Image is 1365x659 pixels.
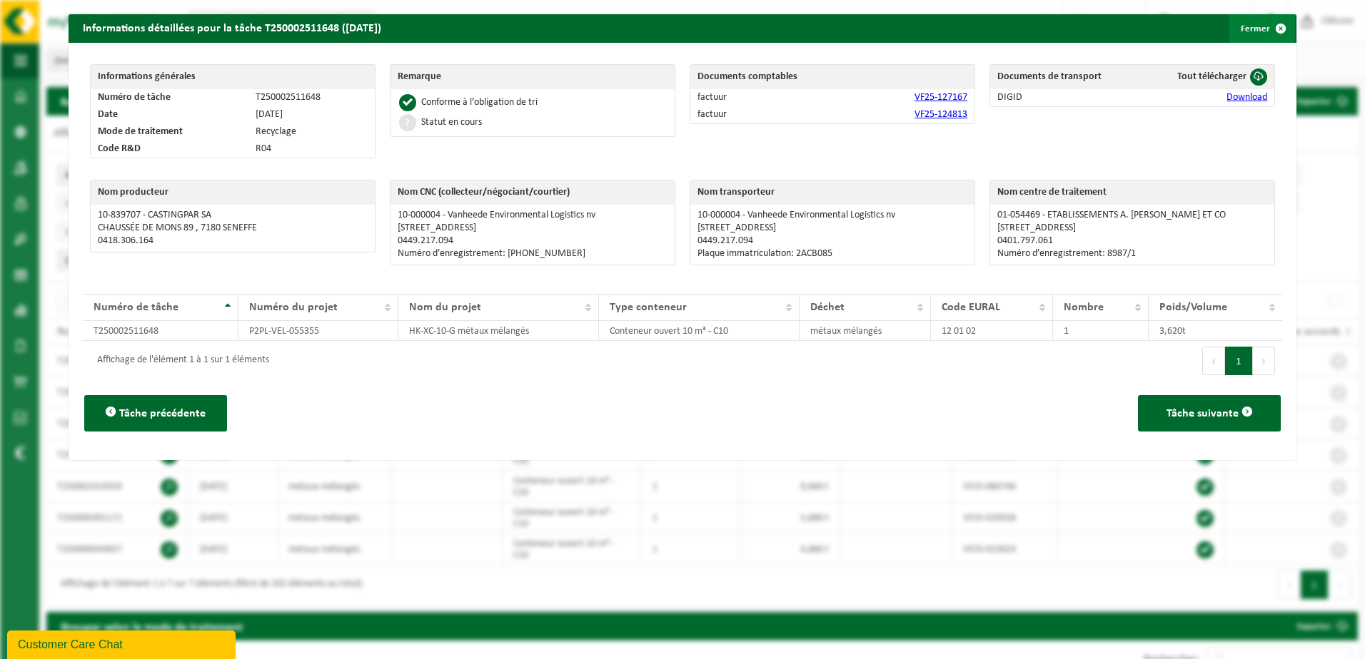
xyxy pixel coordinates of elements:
[1177,71,1246,82] span: Tout télécharger
[421,98,538,108] div: Conforme à l’obligation de tri
[98,210,368,221] p: 10-839707 - CASTINGPAR SA
[91,123,248,141] td: Mode de traitement
[1167,408,1239,419] span: Tâche suivante
[690,89,802,106] td: factuur
[91,180,375,205] th: Nom producteur
[94,302,178,313] span: Numéro de tâche
[997,210,1267,221] p: 01-054469 - ETABLISSEMENTS A. [PERSON_NAME] ET CO
[238,321,398,341] td: P2PL-VEL-055355
[248,141,375,158] td: R04
[800,321,931,341] td: métaux mélangés
[942,302,1000,313] span: Code EURAL
[391,180,675,205] th: Nom CNC (collecteur/négociant/courtier)
[248,123,375,141] td: Recyclage
[69,14,396,41] h2: Informations détaillées pour la tâche T250002511648 ([DATE])
[83,321,238,341] td: T250002511648
[1064,302,1104,313] span: Nombre
[1229,14,1295,43] button: Fermer
[91,141,248,158] td: Code R&D
[697,223,967,234] p: [STREET_ADDRESS]
[810,302,845,313] span: Déchet
[90,348,269,374] div: Affichage de l'élément 1 à 1 sur 1 éléments
[398,248,668,260] p: Numéro d’enregistrement: [PHONE_NUMBER]
[119,408,206,419] span: Tâche précédente
[391,65,675,89] th: Remarque
[1202,347,1225,375] button: Previous
[1053,321,1149,341] td: 1
[409,302,481,313] span: Nom du projet
[697,210,967,221] p: 10-000004 - Vanheede Environmental Logistics nv
[398,235,668,247] p: 0449.217.094
[249,302,338,313] span: Numéro du projet
[398,223,668,234] p: [STREET_ADDRESS]
[997,235,1267,247] p: 0401.797.061
[1227,92,1267,103] a: Download
[91,106,248,123] td: Date
[1225,347,1253,375] button: 1
[1149,321,1282,341] td: 3,620t
[421,118,482,128] div: Statut en cours
[915,109,967,120] a: VF25-124813
[915,92,967,103] a: VF25-127167
[248,89,375,106] td: T250002511648
[997,223,1267,234] p: [STREET_ADDRESS]
[990,89,1142,106] td: DIGID
[697,248,967,260] p: Plaque immatriculation: 2ACB085
[610,302,687,313] span: Type conteneur
[690,65,974,89] th: Documents comptables
[690,180,974,205] th: Nom transporteur
[990,180,1274,205] th: Nom centre de traitement
[84,395,227,431] button: Tâche précédente
[1138,395,1281,431] button: Tâche suivante
[91,89,248,106] td: Numéro de tâche
[990,65,1142,89] th: Documents de transport
[98,235,368,247] p: 0418.306.164
[697,235,967,247] p: 0449.217.094
[398,210,668,221] p: 10-000004 - Vanheede Environmental Logistics nv
[599,321,800,341] td: Conteneur ouvert 10 m³ - C10
[398,321,599,341] td: HK-XC-10-G métaux mélangés
[248,106,375,123] td: [DATE]
[931,321,1053,341] td: 12 01 02
[91,65,375,89] th: Informations générales
[1159,302,1227,313] span: Poids/Volume
[997,248,1267,260] p: Numéro d’enregistrement: 8987/1
[98,223,368,234] p: CHAUSSÉE DE MONS 89 , 7180 SENEFFE
[690,106,802,123] td: factuur
[1253,347,1275,375] button: Next
[7,628,238,659] iframe: chat widget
